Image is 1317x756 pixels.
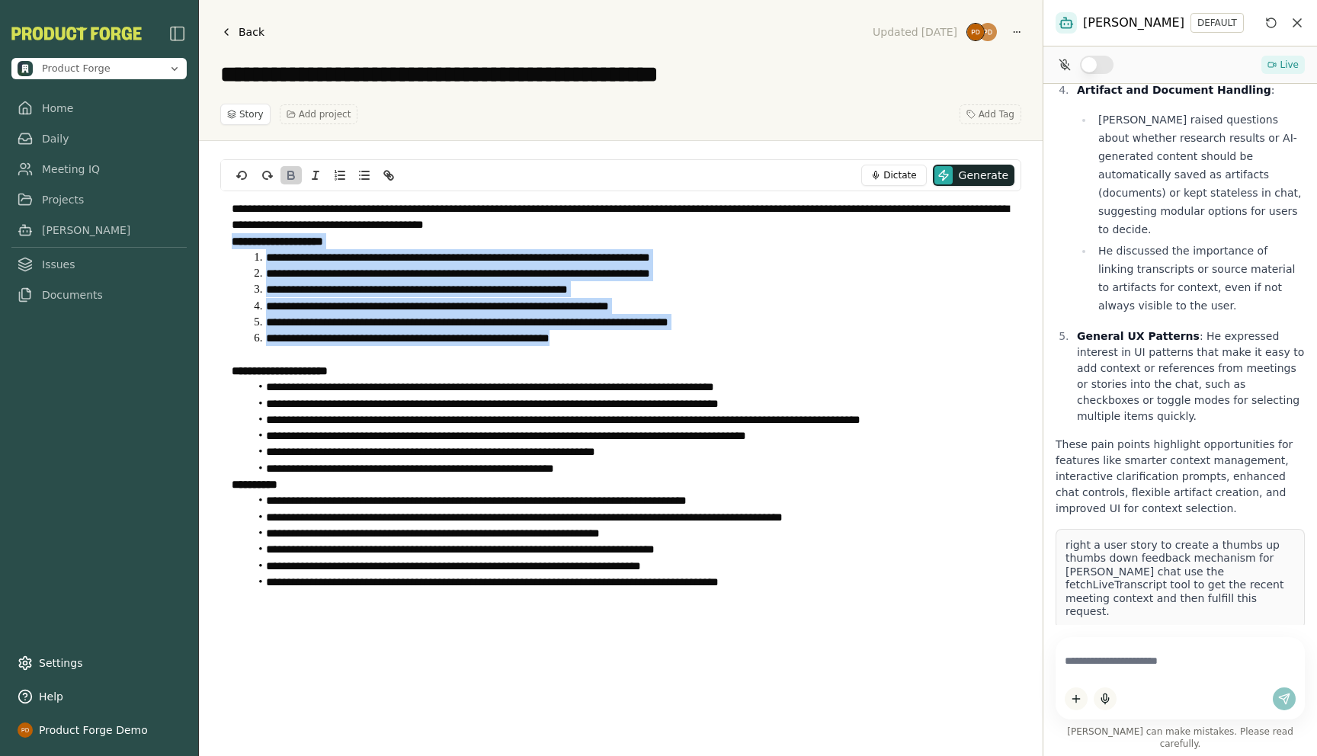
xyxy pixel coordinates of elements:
a: [PERSON_NAME] [11,216,187,244]
img: Product Forge [11,27,142,40]
span: Story [239,108,264,120]
button: Start dictation [1094,687,1117,710]
p: These pain points highlight opportunities for features like smarter context management, interacti... [1056,437,1305,517]
span: Add project [299,108,351,120]
button: Add content to chat [1065,687,1088,710]
button: undo [232,166,253,184]
a: Meeting IQ [11,155,187,183]
button: Bold [280,166,302,184]
strong: Artifact and Document Handling [1077,84,1271,96]
button: Close chat [1290,15,1305,30]
img: Product Forge [18,61,33,76]
button: Generate [933,165,1014,186]
span: Product Forge [42,62,111,75]
button: Updated[DATE]Product Forge DemoProduct Forge Demo [864,21,1006,43]
button: redo [256,166,277,184]
span: Updated [873,24,918,40]
button: Add project [280,104,358,124]
button: Italic [305,166,326,184]
button: DEFAULT [1190,13,1244,33]
button: Send message [1273,687,1296,710]
span: Generate [959,168,1008,183]
a: Settings [11,649,187,677]
p: right a user story to create a thumbs up thumbs down feedback mechanism for [PERSON_NAME] chat us... [1065,539,1295,619]
li: [PERSON_NAME] raised questions about whether research results or AI-generated content should be a... [1094,111,1305,239]
button: Reset conversation [1262,14,1280,32]
button: Ordered [329,166,351,184]
button: Story [220,104,271,125]
button: Open organization switcher [11,58,187,79]
span: [PERSON_NAME] can make mistakes. Please read carefully. [1056,726,1305,750]
img: Product Forge Demo [966,23,985,41]
button: Link [378,166,399,184]
span: [PERSON_NAME] [1083,14,1184,32]
button: PF-Logo [11,27,142,40]
a: Back [220,21,264,43]
img: Product Forge Demo [979,23,997,41]
span: Add Tag [979,108,1014,120]
a: Home [11,94,187,122]
span: [DATE] [921,24,957,40]
strong: General UX Patterns [1077,330,1200,342]
a: Issues [11,251,187,278]
span: Back [239,24,264,40]
button: Add Tag [960,104,1021,124]
p: : He expressed interest in UI patterns that make it easy to add context or references from meetin... [1077,328,1305,424]
a: Documents [11,281,187,309]
img: sidebar [168,24,187,43]
button: Product Forge Demo [11,716,187,744]
span: Live [1280,59,1299,71]
button: Help [11,683,187,710]
span: Dictate [883,169,916,181]
a: Projects [11,186,187,213]
li: He discussed the importance of linking transcripts or source material to artifacts for context, e... [1094,242,1305,315]
img: profile [18,722,33,738]
button: Bullet [354,166,375,184]
button: Dictate [861,165,926,186]
p: : [1077,82,1305,98]
a: Daily [11,125,187,152]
